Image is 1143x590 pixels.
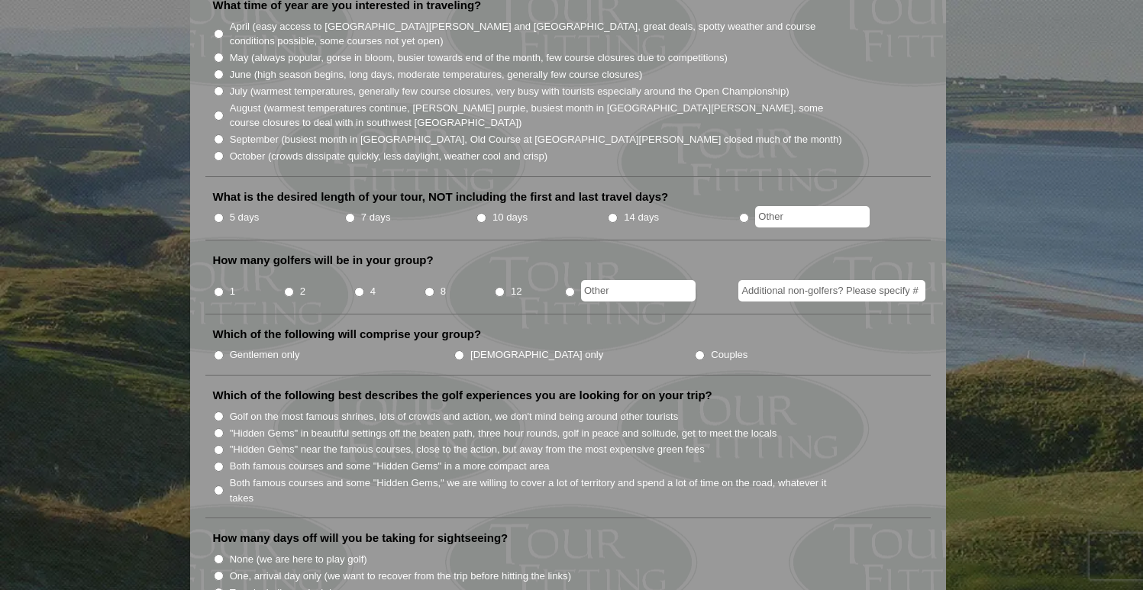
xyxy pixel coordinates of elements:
[492,210,528,225] label: 10 days
[230,569,571,584] label: One, arrival day only (we want to recover from the trip before hitting the links)
[230,132,842,147] label: September (busiest month in [GEOGRAPHIC_DATA], Old Course at [GEOGRAPHIC_DATA][PERSON_NAME] close...
[738,280,925,301] input: Additional non-golfers? Please specify #
[230,101,844,131] label: August (warmest temperatures continue, [PERSON_NAME] purple, busiest month in [GEOGRAPHIC_DATA][P...
[230,284,235,299] label: 1
[213,253,434,268] label: How many golfers will be in your group?
[470,347,603,363] label: [DEMOGRAPHIC_DATA] only
[361,210,391,225] label: 7 days
[213,327,482,342] label: Which of the following will comprise your group?
[230,552,367,567] label: None (we are here to play golf)
[230,50,728,66] label: May (always popular, gorse in bloom, busier towards end of the month, few course closures due to ...
[230,347,300,363] label: Gentlemen only
[300,284,305,299] label: 2
[230,409,679,424] label: Golf on the most famous shrines, lots of crowds and action, we don't mind being around other tour...
[213,530,509,546] label: How many days off will you be taking for sightseeing?
[441,284,446,299] label: 8
[230,442,705,457] label: "Hidden Gems" near the famous courses, close to the action, but away from the most expensive gree...
[213,189,669,205] label: What is the desired length of your tour, NOT including the first and last travel days?
[711,347,747,363] label: Couples
[230,459,550,474] label: Both famous courses and some "Hidden Gems" in a more compact area
[230,210,260,225] label: 5 days
[624,210,659,225] label: 14 days
[511,284,522,299] label: 12
[230,67,643,82] label: June (high season begins, long days, moderate temperatures, generally few course closures)
[230,149,548,164] label: October (crowds dissipate quickly, less daylight, weather cool and crisp)
[213,388,712,403] label: Which of the following best describes the golf experiences you are looking for on your trip?
[370,284,376,299] label: 4
[230,84,789,99] label: July (warmest temperatures, generally few course closures, very busy with tourists especially aro...
[755,206,870,227] input: Other
[581,280,696,301] input: Other
[230,19,844,49] label: April (easy access to [GEOGRAPHIC_DATA][PERSON_NAME] and [GEOGRAPHIC_DATA], great deals, spotty w...
[230,476,844,505] label: Both famous courses and some "Hidden Gems," we are willing to cover a lot of territory and spend ...
[230,426,777,441] label: "Hidden Gems" in beautiful settings off the beaten path, three hour rounds, golf in peace and sol...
